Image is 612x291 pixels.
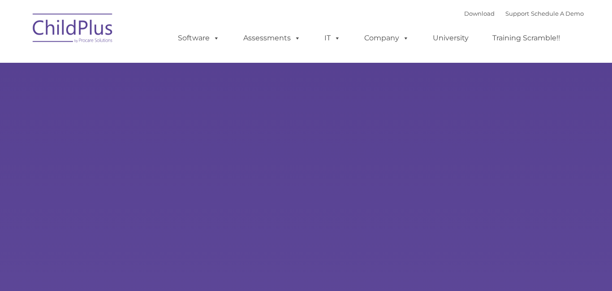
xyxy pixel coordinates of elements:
a: Support [505,10,529,17]
a: University [424,29,478,47]
a: Company [355,29,418,47]
a: Schedule A Demo [531,10,584,17]
a: Assessments [234,29,310,47]
a: Software [169,29,228,47]
img: ChildPlus by Procare Solutions [28,7,118,52]
a: IT [315,29,349,47]
a: Training Scramble!! [483,29,569,47]
font: | [464,10,584,17]
a: Download [464,10,495,17]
